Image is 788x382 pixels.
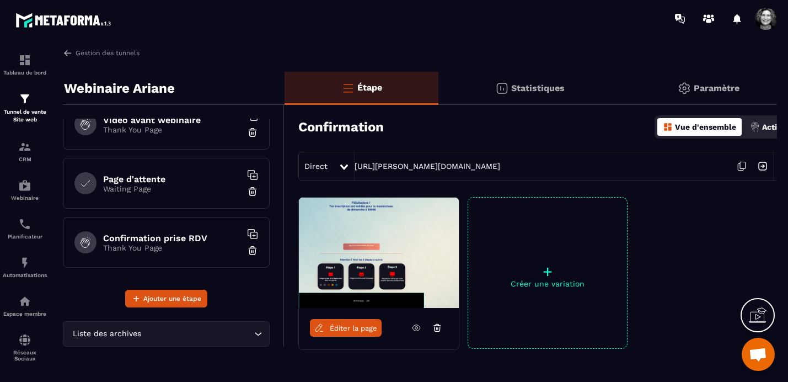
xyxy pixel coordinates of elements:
[63,321,270,347] div: Search for option
[310,319,382,337] a: Éditer la page
[125,290,207,307] button: Ajouter une étape
[468,279,627,288] p: Créer une variation
[18,179,31,192] img: automations
[18,140,31,153] img: formation
[18,295,31,308] img: automations
[678,82,691,95] img: setting-gr.5f69749f.svg
[742,338,775,371] div: Ouvrir le chat
[3,248,47,286] a: automationsautomationsAutomatisations
[694,83,739,93] p: Paramètre
[103,174,241,184] h6: Page d'attente
[103,184,241,193] p: Waiting Page
[304,162,328,171] span: Direct
[247,186,258,197] img: trash
[18,256,31,269] img: automations
[3,209,47,248] a: schedulerschedulerPlanificateur
[3,156,47,162] p: CRM
[70,328,143,340] span: Liste des archives
[103,115,241,125] h6: Video avant webinaire
[298,119,384,135] h3: Confirmation
[3,132,47,171] a: formationformationCRM
[18,333,31,347] img: social-network
[63,48,140,58] a: Gestion des tunnels
[3,349,47,362] p: Réseaux Sociaux
[3,108,47,124] p: Tunnel de vente Site web
[495,82,508,95] img: stats.20deebd0.svg
[330,324,377,332] span: Éditer la page
[3,70,47,76] p: Tableau de bord
[247,245,258,256] img: trash
[18,217,31,231] img: scheduler
[3,325,47,370] a: social-networksocial-networkRéseaux Sociaux
[752,156,773,177] img: arrow-next.bcc2205e.svg
[3,272,47,278] p: Automatisations
[3,286,47,325] a: automationsautomationsEspace membre
[3,195,47,201] p: Webinaire
[103,243,241,252] p: Thank You Page
[247,127,258,138] img: trash
[18,92,31,105] img: formation
[3,171,47,209] a: automationsautomationsWebinaire
[663,122,673,132] img: dashboard-orange.40269519.svg
[468,264,627,279] p: +
[3,234,47,240] p: Planificateur
[143,328,251,340] input: Search for option
[3,45,47,84] a: formationformationTableau de bord
[18,54,31,67] img: formation
[3,311,47,317] p: Espace membre
[750,122,760,132] img: actions.d6e523a2.png
[63,48,73,58] img: arrow
[299,198,459,308] img: image
[511,83,565,93] p: Statistiques
[675,123,736,131] p: Vue d'ensemble
[64,77,175,99] p: Webinaire Ariane
[355,162,500,171] a: [URL][PERSON_NAME][DOMAIN_NAME]
[357,82,382,93] p: Étape
[341,81,355,94] img: bars-o.4a397970.svg
[3,84,47,132] a: formationformationTunnel de vente Site web
[103,125,241,134] p: Thank You Page
[103,233,241,243] h6: Confirmation prise RDV
[15,10,115,30] img: logo
[143,293,201,304] span: Ajouter une étape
